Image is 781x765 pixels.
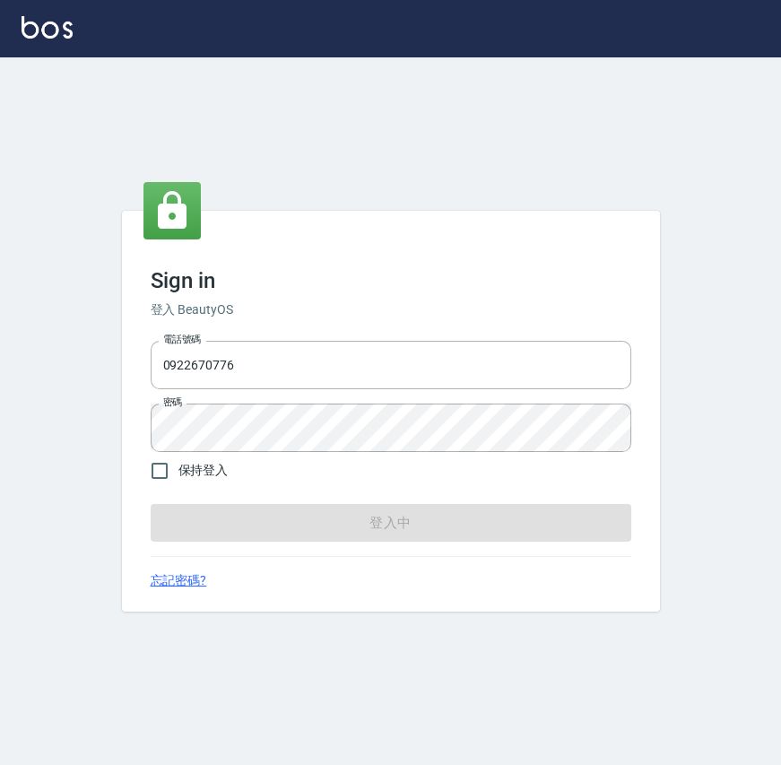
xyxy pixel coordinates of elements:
span: 保持登入 [178,461,229,480]
img: Logo [22,16,73,39]
h6: 登入 BeautyOS [151,300,631,319]
label: 密碼 [163,396,182,409]
label: 電話號碼 [163,333,201,346]
a: 忘記密碼? [151,571,207,590]
h3: Sign in [151,268,631,293]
